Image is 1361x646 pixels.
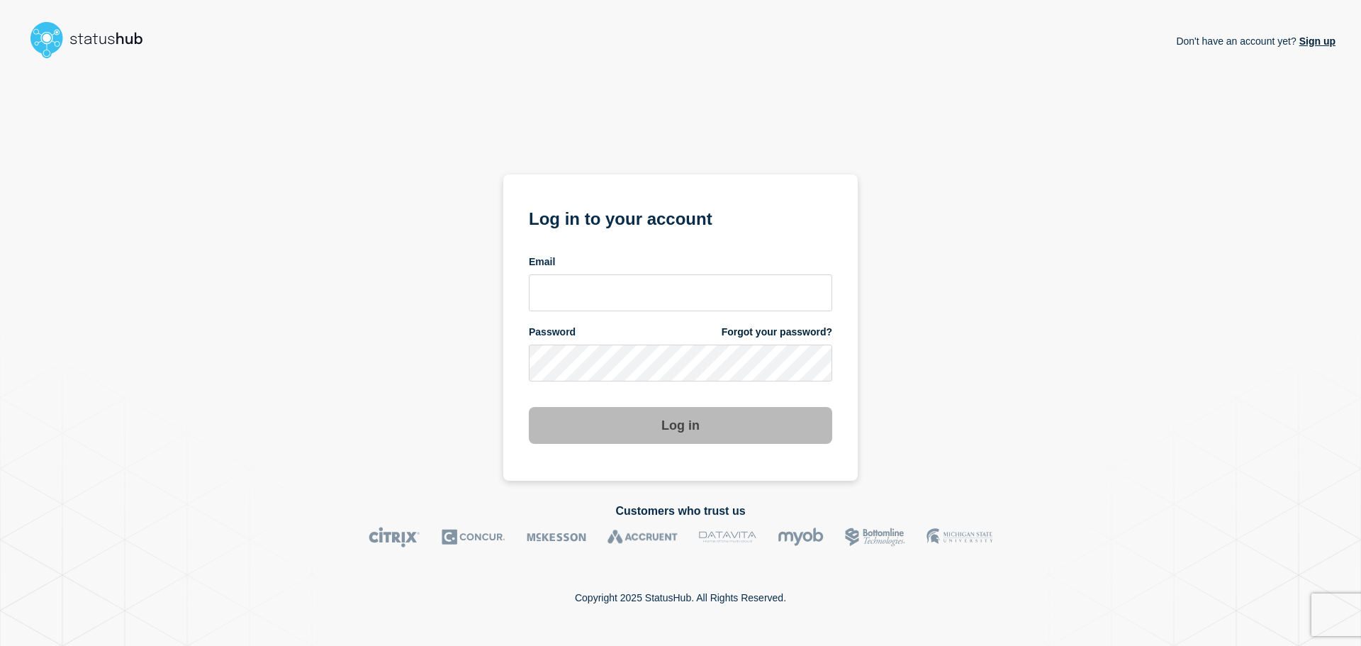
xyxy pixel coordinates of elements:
[369,527,420,547] img: Citrix logo
[607,527,678,547] img: Accruent logo
[529,255,555,269] span: Email
[699,527,756,547] img: DataVita logo
[442,527,505,547] img: Concur logo
[527,527,586,547] img: McKesson logo
[926,527,992,547] img: MSU logo
[1176,24,1335,58] p: Don't have an account yet?
[845,527,905,547] img: Bottomline logo
[26,17,160,62] img: StatusHub logo
[26,505,1335,518] h2: Customers who trust us
[529,407,832,444] button: Log in
[529,204,832,230] h1: Log in to your account
[575,592,786,603] p: Copyright 2025 StatusHub. All Rights Reserved.
[722,325,832,339] a: Forgot your password?
[1296,35,1335,47] a: Sign up
[529,274,832,311] input: email input
[529,345,832,382] input: password input
[778,527,824,547] img: myob logo
[529,325,576,339] span: Password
